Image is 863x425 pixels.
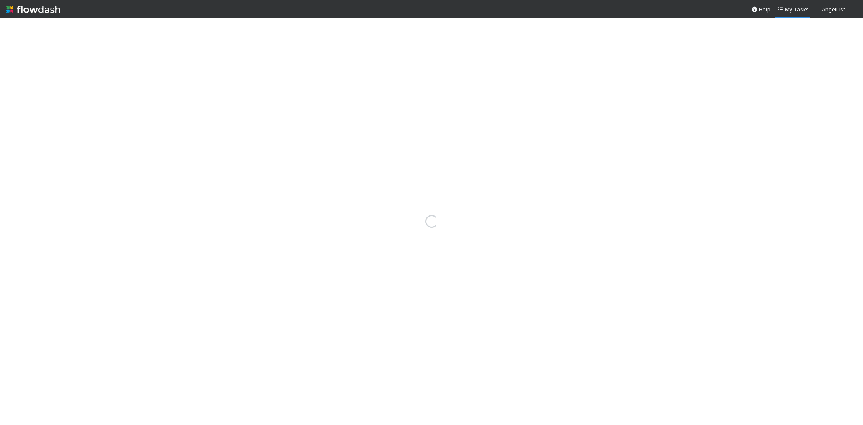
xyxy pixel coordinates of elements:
div: Help [751,5,770,13]
span: AngelList [822,6,845,13]
img: logo-inverted-e16ddd16eac7371096b0.svg [6,2,60,16]
a: My Tasks [777,5,809,13]
img: avatar_5106bb14-94e9-4897-80de-6ae81081f36d.png [848,6,857,14]
span: My Tasks [777,6,809,13]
